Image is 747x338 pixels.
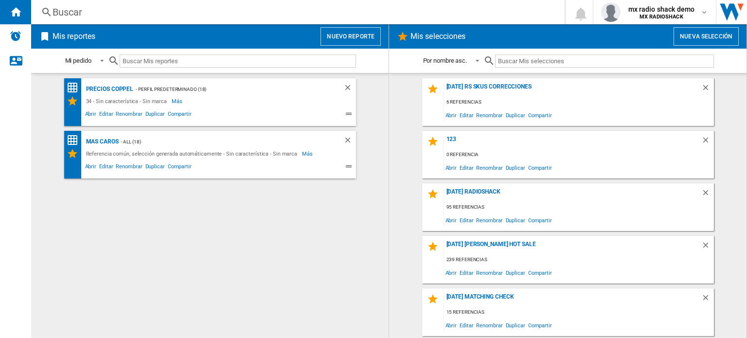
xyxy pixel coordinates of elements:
[527,161,553,174] span: Compartir
[701,188,714,201] div: Borrar
[67,82,84,94] div: Matriz de precios
[51,27,97,46] h2: Mis reportes
[53,5,539,19] div: Buscar
[65,57,91,64] div: Mi pedido
[475,108,504,122] span: Renombrar
[495,54,713,68] input: Buscar Mis selecciones
[114,109,143,121] span: Renombrar
[114,162,143,174] span: Renombrar
[409,27,468,46] h2: Mis selecciones
[504,213,527,227] span: Duplicar
[423,57,467,64] div: Por nombre asc.
[444,306,714,319] div: 15 referencias
[320,27,381,46] button: Nuevo reporte
[444,161,459,174] span: Abrir
[701,136,714,149] div: Borrar
[84,95,172,107] div: 34 - Sin característica - Sin marca
[444,83,701,96] div: [DATE] RS SKUS CORRECCIONES
[640,14,683,20] b: MX RADIOSHACK
[84,136,119,148] div: Mas caros
[628,4,695,14] span: mx radio shack demo
[504,266,527,279] span: Duplicar
[84,83,134,95] div: PRECIOS COPPEL
[674,27,739,46] button: Nueva selección
[444,201,714,213] div: 95 referencias
[343,83,356,95] div: Borrar
[527,213,553,227] span: Compartir
[504,108,527,122] span: Duplicar
[172,95,184,107] span: Más
[458,319,475,332] span: Editar
[701,83,714,96] div: Borrar
[444,136,701,149] div: 123
[444,213,459,227] span: Abrir
[67,95,84,107] div: Mis Selecciones
[444,254,714,266] div: 239 referencias
[504,319,527,332] span: Duplicar
[84,162,98,174] span: Abrir
[444,108,459,122] span: Abrir
[527,319,553,332] span: Compartir
[302,148,314,160] span: Más
[475,266,504,279] span: Renombrar
[444,319,459,332] span: Abrir
[166,162,193,174] span: Compartir
[144,109,166,121] span: Duplicar
[67,134,84,146] div: Matriz de precios
[458,161,475,174] span: Editar
[458,213,475,227] span: Editar
[98,162,114,174] span: Editar
[343,136,356,148] div: Borrar
[701,241,714,254] div: Borrar
[166,109,193,121] span: Compartir
[444,188,701,201] div: [DATE] RADIOSHACK
[504,161,527,174] span: Duplicar
[67,148,84,160] div: Mis Selecciones
[475,161,504,174] span: Renombrar
[444,293,701,306] div: [DATE] MATCHING CHECK
[444,96,714,108] div: 6 referencias
[475,213,504,227] span: Renombrar
[444,241,701,254] div: [DATE] [PERSON_NAME] Hot Sale
[84,109,98,121] span: Abrir
[10,30,21,42] img: alerts-logo.svg
[133,83,323,95] div: - Perfil predeterminado (18)
[84,148,302,160] div: Referencia común, selección generada automáticamente - Sin característica - Sin marca
[458,108,475,122] span: Editar
[144,162,166,174] span: Duplicar
[119,136,324,148] div: - ALL (18)
[120,54,356,68] input: Buscar Mis reportes
[527,266,553,279] span: Compartir
[475,319,504,332] span: Renombrar
[701,293,714,306] div: Borrar
[601,2,621,22] img: profile.jpg
[444,266,459,279] span: Abrir
[458,266,475,279] span: Editar
[527,108,553,122] span: Compartir
[444,149,714,161] div: 0 referencia
[98,109,114,121] span: Editar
